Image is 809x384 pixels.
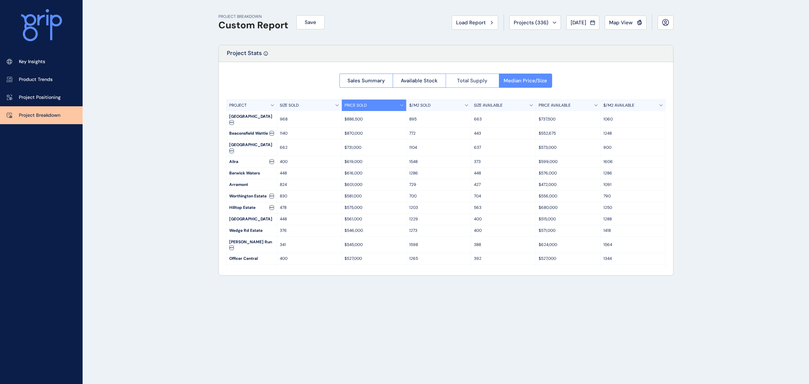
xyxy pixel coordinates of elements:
[280,116,339,122] p: 968
[409,216,468,222] p: 1229
[474,216,533,222] p: 400
[409,242,468,248] p: 1598
[280,256,339,262] p: 400
[409,193,468,199] p: 700
[227,253,277,264] div: Officer Central
[344,216,403,222] p: $561,000
[539,228,598,234] p: $571,000
[344,145,403,150] p: $731,000
[603,242,663,248] p: 1564
[344,182,403,188] p: $601,000
[409,159,468,165] p: 1548
[446,74,499,88] button: Total Supply
[571,19,586,26] span: [DATE]
[227,214,277,225] div: [GEOGRAPHIC_DATA]
[339,74,393,88] button: Sales Summary
[409,116,468,122] p: 895
[603,116,663,122] p: 1060
[603,103,634,108] p: $/M2 AVAILABLE
[514,19,548,26] span: Projects ( 336 )
[504,77,547,84] span: Median Price/Size
[474,103,503,108] p: SIZE AVAILABLE
[409,205,468,211] p: 1203
[296,15,325,29] button: Save
[474,256,533,262] p: 392
[603,159,663,165] p: 1606
[344,193,403,199] p: $581,000
[344,116,403,122] p: $886,500
[218,14,288,20] p: PROJECT BREAKDOWN
[603,216,663,222] p: 1288
[280,159,339,165] p: 400
[344,103,367,108] p: PRICE SOLD
[19,58,45,65] p: Key Insights
[393,74,446,88] button: Available Stock
[344,205,403,211] p: $575,000
[280,205,339,211] p: 478
[474,228,533,234] p: 400
[280,182,339,188] p: 824
[280,242,339,248] p: 341
[19,112,60,119] p: Project Breakdown
[227,156,277,167] div: Alira
[409,170,468,176] p: 1286
[227,237,277,253] div: [PERSON_NAME] Run
[344,131,403,136] p: $870,000
[603,205,663,211] p: 1250
[457,77,487,84] span: Total Supply
[227,128,277,139] div: Beaconsfield Wattle
[539,193,598,199] p: $556,000
[509,16,561,30] button: Projects (336)
[474,131,533,136] p: 443
[474,170,533,176] p: 448
[409,145,468,150] p: 1104
[409,256,468,262] p: 1265
[227,225,277,236] div: Wedge Rd Estate
[280,216,339,222] p: 448
[539,159,598,165] p: $599,000
[227,191,277,202] div: Worthington Estate
[305,19,316,26] span: Save
[409,182,468,188] p: 729
[474,116,533,122] p: 663
[227,202,277,213] div: Hilltop Estate
[280,145,339,150] p: 662
[539,216,598,222] p: $515,000
[401,77,438,84] span: Available Stock
[344,228,403,234] p: $546,000
[603,131,663,136] p: 1248
[280,170,339,176] p: 448
[603,256,663,262] p: 1344
[539,103,571,108] p: PRICE AVAILABLE
[227,139,277,156] div: [GEOGRAPHIC_DATA]
[280,228,339,234] p: 376
[344,170,403,176] p: $616,000
[539,205,598,211] p: $680,000
[474,145,533,150] p: 637
[603,182,663,188] p: 1091
[609,19,633,26] span: Map View
[19,76,53,83] p: Product Trends
[409,228,468,234] p: 1273
[456,19,486,26] span: Load Report
[227,168,277,179] div: Berwick Waters
[280,103,299,108] p: SIZE SOLD
[229,103,247,108] p: PROJECT
[474,159,533,165] p: 373
[474,205,533,211] p: 563
[348,77,385,84] span: Sales Summary
[499,74,552,88] button: Median Price/Size
[452,16,498,30] button: Load Report
[566,16,599,30] button: [DATE]
[603,170,663,176] p: 1286
[539,242,598,248] p: $624,000
[227,49,262,62] p: Project Stats
[539,182,598,188] p: $472,000
[280,131,339,136] p: 1140
[344,159,403,165] p: $619,000
[539,131,598,136] p: $552,675
[474,182,533,188] p: 427
[344,242,403,248] p: $545,000
[344,256,403,262] p: $527,000
[227,179,277,190] div: Arramont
